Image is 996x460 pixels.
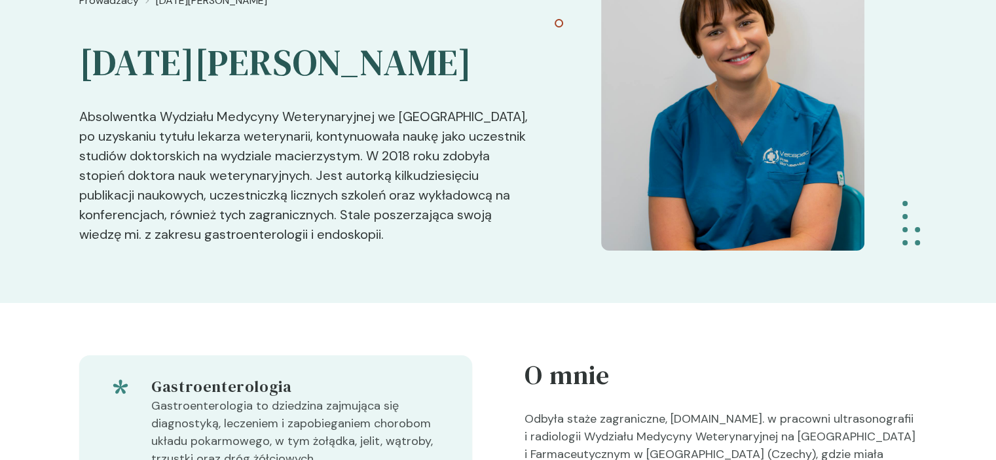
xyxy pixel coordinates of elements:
h5: O mnie [525,355,917,395]
p: Absolwentka Wydziału Medycyny Weterynaryjnej we [GEOGRAPHIC_DATA], po uzyskaniu tytułu lekarza we... [79,86,536,244]
h5: Gastroenterologia [151,376,461,397]
h2: [DATE][PERSON_NAME] [79,14,536,86]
